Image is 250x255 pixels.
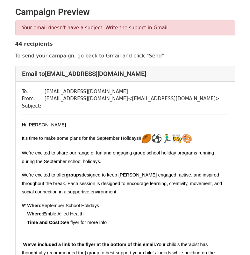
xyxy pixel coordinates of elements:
td: [EMAIL_ADDRESS][DOMAIN_NAME] < [EMAIL_ADDRESS][DOMAIN_NAME] > [45,95,220,102]
span: ​ [22,210,27,215]
h2: Campaign Preview [15,7,235,18]
p: Your email doesn't have a subject. Write the subject in Gmail. [22,25,228,31]
h4: Email to [EMAIL_ADDRESS][DOMAIN_NAME] [22,70,228,78]
span: Emble Allied Health [43,211,83,216]
span: It’s time to make some plans for the September Holidays!! [22,136,192,141]
span: ​ [22,219,27,224]
span: We’ve included a link to the flyer at the bottom of this email. [23,242,156,247]
span: September School Holidays [41,203,99,208]
img: 👩‍🍳 [172,133,182,144]
td: To: [22,88,45,95]
span: When: [27,203,42,208]
span: Where: [27,211,43,216]
img: 🏉 [141,133,152,144]
td: [EMAIL_ADDRESS][DOMAIN_NAME] [45,88,220,95]
strong: 44 recipients [15,41,53,47]
span: designed to keep [PERSON_NAME] engaged, active, and inspired throughout the break. Each session i... [22,172,224,194]
span: We’re excited to offer [22,172,66,177]
td: Subject: [22,102,45,110]
td: From: [22,95,45,102]
span: We’re excited to share our range of fun and engaging group school holiday programs running during... [22,150,216,164]
span: groups [66,172,82,177]
p: To send your campaign, go back to Gmail and click "Send". [15,52,235,59]
span: Time and Cost: [27,220,61,225]
img: 🏃‍♂️ [162,133,172,144]
span: See flyer for more info [61,220,107,225]
img: ⚽ [152,133,162,144]
img: 🎨 [182,133,192,144]
span: Hi [PERSON_NAME] [22,122,66,127]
